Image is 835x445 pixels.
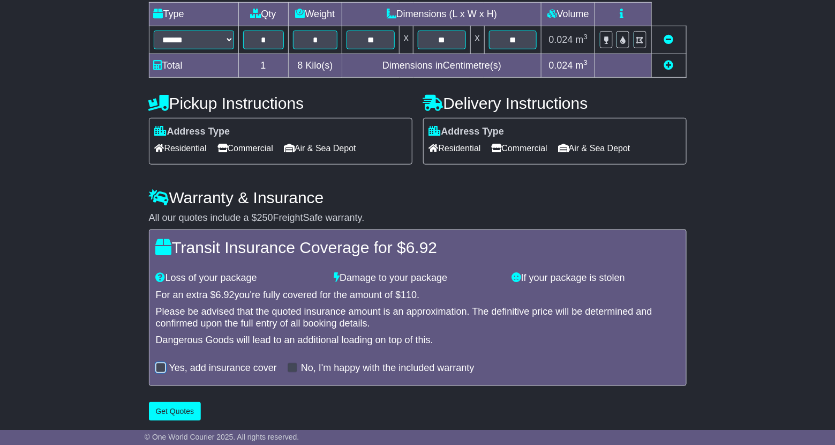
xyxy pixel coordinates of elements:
[584,58,588,66] sup: 3
[664,60,674,71] a: Add new item
[576,60,588,71] span: m
[149,54,238,77] td: Total
[149,212,687,224] div: All our quotes include a $ FreightSafe warranty.
[342,54,541,77] td: Dimensions in Centimetre(s)
[664,34,674,45] a: Remove this item
[507,272,685,284] div: If your package is stolen
[576,34,588,45] span: m
[297,60,303,71] span: 8
[423,94,687,112] h4: Delivery Instructions
[558,140,630,157] span: Air & Sea Depot
[429,126,505,138] label: Address Type
[149,94,412,112] h4: Pickup Instructions
[156,239,680,256] h4: Transit Insurance Coverage for $
[301,362,475,374] label: No, I'm happy with the included warranty
[328,272,507,284] div: Damage to your package
[145,433,299,441] span: © One World Courier 2025. All rights reserved.
[401,290,417,300] span: 110
[217,140,273,157] span: Commercial
[149,402,201,421] button: Get Quotes
[549,34,573,45] span: 0.024
[238,54,288,77] td: 1
[342,2,541,26] td: Dimensions (L x W x H)
[584,33,588,41] sup: 3
[156,290,680,301] div: For an extra $ you're fully covered for the amount of $ .
[169,362,277,374] label: Yes, add insurance cover
[151,272,329,284] div: Loss of your package
[156,306,680,329] div: Please be advised that the quoted insurance amount is an approximation. The definitive price will...
[284,140,356,157] span: Air & Sea Depot
[216,290,235,300] span: 6.92
[549,60,573,71] span: 0.024
[257,212,273,223] span: 250
[288,2,342,26] td: Weight
[155,140,207,157] span: Residential
[492,140,547,157] span: Commercial
[470,26,484,54] td: x
[406,239,437,256] span: 6.92
[429,140,481,157] span: Residential
[155,126,230,138] label: Address Type
[156,335,680,346] div: Dangerous Goods will lead to an additional loading on top of this.
[149,2,238,26] td: Type
[400,26,413,54] td: x
[149,189,687,206] h4: Warranty & Insurance
[288,54,342,77] td: Kilo(s)
[541,2,595,26] td: Volume
[238,2,288,26] td: Qty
